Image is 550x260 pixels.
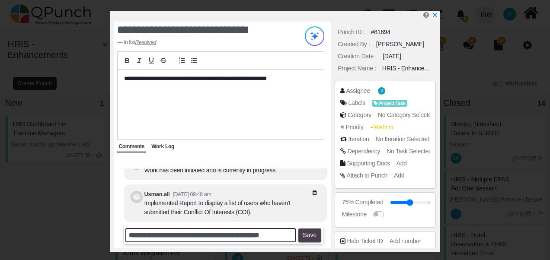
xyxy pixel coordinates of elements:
div: [DATE] [383,52,401,61]
div: HRIS - Enhancements [382,64,433,73]
div: Supporting Docs [347,159,390,168]
div: Work has been initiated and is currently in progress. [144,166,277,175]
div: Labels [348,98,365,108]
div: Attach to Punch [346,171,387,180]
div: Iteration [348,135,369,144]
div: Punch ID : [338,28,365,37]
div: #81694 [371,28,390,37]
div: Priority [345,123,363,132]
div: Project Name : [338,64,376,73]
button: Save [298,228,321,242]
div: [PERSON_NAME] [376,40,425,49]
span: No Category Selected [378,111,435,118]
span: No Task Selected [387,148,432,155]
div: Assignee [346,86,370,95]
svg: x [432,12,438,18]
div: 75% Completed [342,198,384,207]
span: Usman.ali [378,87,385,95]
span: Medium [370,124,393,130]
div: Category [348,111,371,120]
span: Work Log [151,143,174,149]
b: Usman.ali [144,191,169,197]
div: Halo Ticket ID [347,237,383,246]
i: Edit Punch [423,12,429,18]
a: x [432,12,438,19]
span: No Iteration Selected [376,136,430,143]
div: Creation Date : [338,52,377,61]
img: Try writing with AI [305,26,324,46]
footer: in list [117,38,288,46]
div: Implemented Report to display a list of users who haven't submitted their Conflict Of Interests (... [144,199,295,217]
span: Project Task [372,100,407,107]
span: Add [394,172,404,179]
u: Resolved [135,39,156,45]
span: <div><span class="badge badge-secondary" style="background-color: #68CCCA"> <i class="fa fa-tag p... [372,98,407,108]
span: U [381,89,383,92]
div: Dependency [347,147,380,156]
cite: Source Title [135,39,156,45]
div: Created By : [338,40,370,49]
span: Add [397,160,407,167]
small: [DATE] 09:48 am [173,191,211,197]
div: Milestone [342,210,367,219]
span: Comments [118,143,144,149]
span: Add number [390,238,421,244]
